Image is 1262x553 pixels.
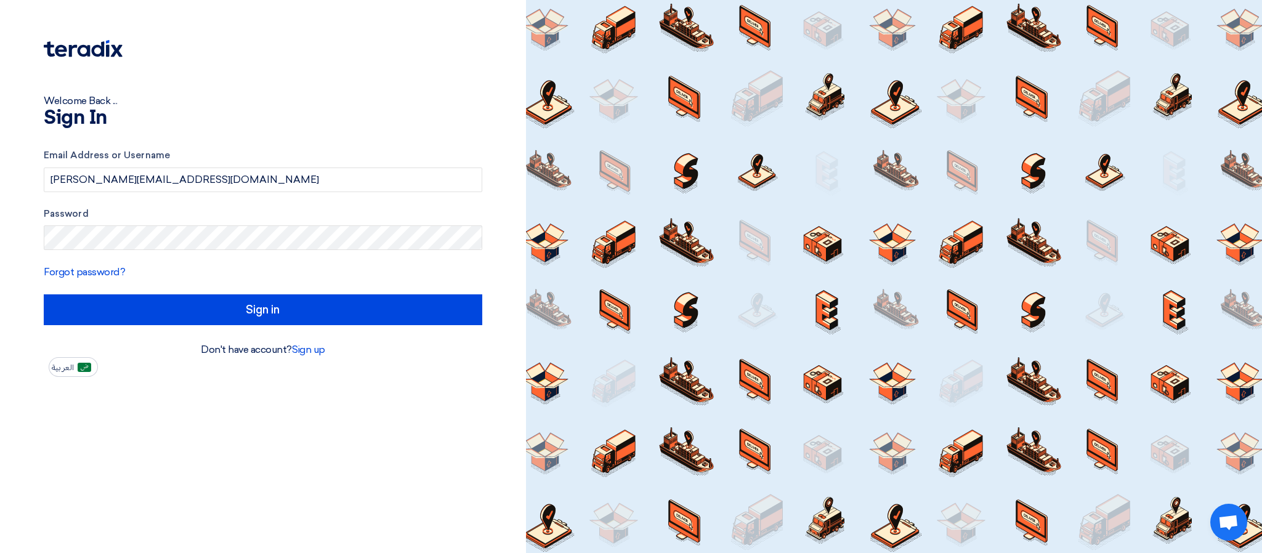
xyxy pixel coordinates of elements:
[44,148,482,163] label: Email Address or Username
[44,342,482,357] div: Don't have account?
[49,357,98,377] button: العربية
[44,266,125,278] a: Forgot password?
[1210,504,1247,541] a: Open chat
[44,40,123,57] img: Teradix logo
[44,168,482,192] input: Enter your business email or username
[44,108,482,128] h1: Sign In
[44,94,482,108] div: Welcome Back ...
[292,344,325,355] a: Sign up
[52,363,74,372] span: العربية
[44,294,482,325] input: Sign in
[44,207,482,221] label: Password
[78,363,91,372] img: ar-AR.png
